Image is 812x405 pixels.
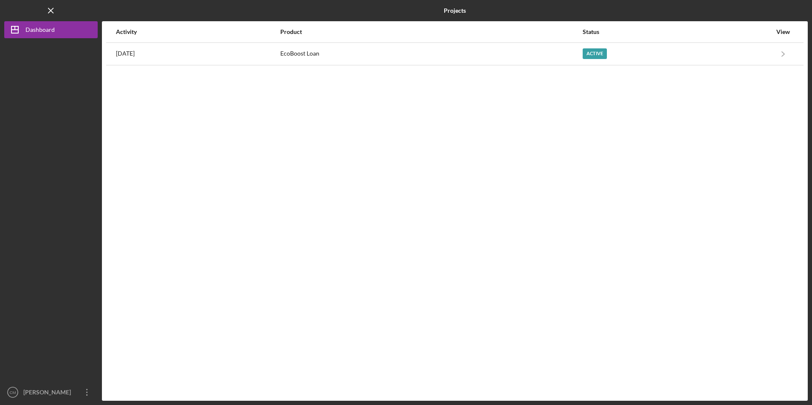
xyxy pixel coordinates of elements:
[583,28,772,35] div: Status
[280,28,582,35] div: Product
[10,390,16,395] text: CM
[25,21,55,40] div: Dashboard
[444,7,466,14] b: Projects
[4,384,98,401] button: CM[PERSON_NAME]
[583,48,607,59] div: Active
[4,21,98,38] button: Dashboard
[21,384,76,403] div: [PERSON_NAME]
[773,28,794,35] div: View
[116,50,135,57] time: 2025-09-26 17:00
[116,28,279,35] div: Activity
[280,43,582,65] div: EcoBoost Loan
